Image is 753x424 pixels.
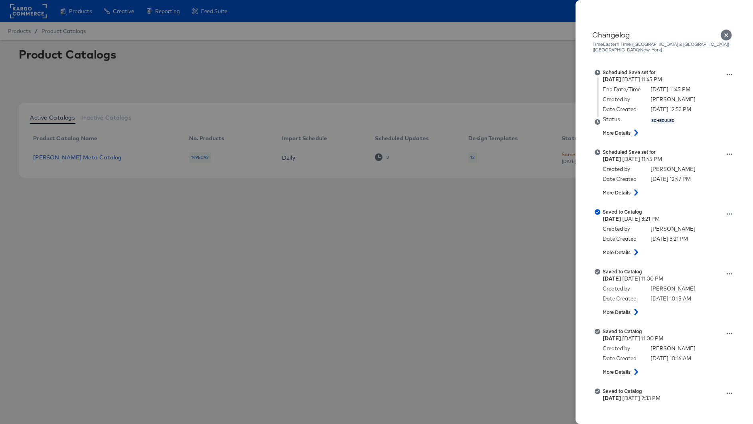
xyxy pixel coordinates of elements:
div: Status [603,116,643,123]
div: Created by [603,285,643,292]
div: [DATE] 11:45 PM [603,76,736,83]
div: [DATE] 11:00 PM [603,335,736,342]
div: [DATE] 11:45 PM [650,86,690,93]
button: Close [715,24,737,46]
strong: Saved to Catalog [603,388,642,394]
div: End Date/Time [603,86,643,93]
strong: [DATE] [603,335,621,342]
div: [PERSON_NAME] [650,225,696,233]
div: [DATE] 2:33 PM [603,395,736,402]
div: Created by [603,225,643,233]
div: Date Created [603,355,643,362]
strong: More Details [603,369,631,375]
div: Created by [603,345,643,352]
div: [DATE] 10:15 AM [650,295,691,302]
strong: Saved to Catalog [603,208,642,215]
div: Date Created [603,235,643,243]
div: [PERSON_NAME] [650,345,696,352]
strong: More Details [603,309,631,316]
div: [PERSON_NAME] [650,165,696,173]
div: [DATE] 10:16 AM [650,355,691,362]
div: Date Created [603,175,643,183]
div: Created by [603,165,643,173]
div: [PERSON_NAME] [650,96,696,103]
strong: [DATE] [603,395,621,401]
div: Time Eastern Time ([GEOGRAPHIC_DATA] & [GEOGRAPHIC_DATA]) ([GEOGRAPHIC_DATA]/New_York) [592,41,733,53]
strong: More Details [603,249,631,256]
strong: [DATE] [603,156,621,162]
div: Date Created [603,106,643,113]
div: [PERSON_NAME] [650,285,696,292]
strong: Saved to Catalog [603,268,642,275]
strong: [DATE] [603,76,621,82]
strong: Scheduled Save set for [603,69,655,75]
strong: Saved to Catalog [603,328,642,334]
strong: Scheduled Save set for [603,149,655,155]
div: [DATE] 11:00 PM [603,275,736,283]
div: Date Created [603,295,643,302]
div: [DATE] 3:21 PM [650,235,688,243]
span: SCHEDULED [650,118,675,124]
strong: More Details [603,130,631,136]
strong: [DATE] [603,275,621,282]
div: [DATE] 11:45 PM [603,155,736,163]
strong: More Details [603,189,631,196]
div: Changelog [592,30,733,39]
div: [DATE] 3:21 PM [603,215,736,223]
div: [DATE] 12:53 PM [650,106,691,113]
strong: [DATE] [603,216,621,222]
div: Created by [603,96,643,103]
div: [DATE] 12:47 PM [650,175,691,183]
